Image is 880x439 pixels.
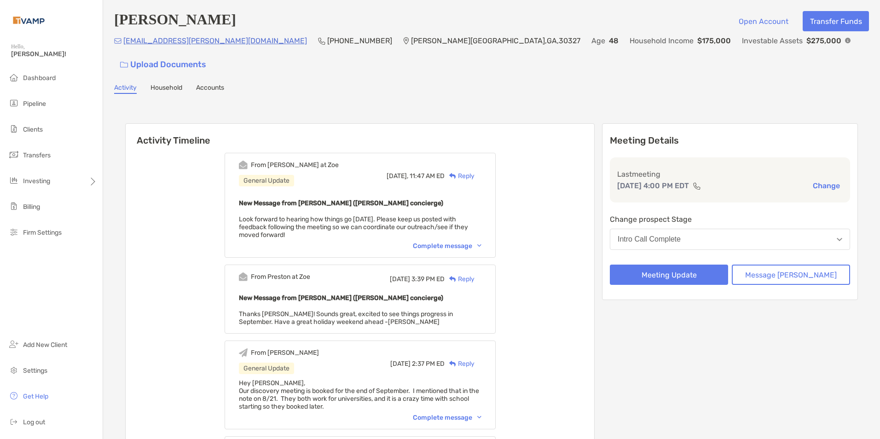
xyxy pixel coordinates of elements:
img: Reply icon [449,173,456,179]
p: Change prospect Stage [610,214,850,225]
span: Transfers [23,151,51,159]
span: Clients [23,126,43,133]
span: Add New Client [23,341,67,349]
img: logout icon [8,416,19,427]
span: 3:39 PM ED [411,275,445,283]
div: General Update [239,363,294,374]
div: Reply [445,274,475,284]
p: $275,000 [806,35,841,46]
span: Hey [PERSON_NAME], Our discovery meeting is booked for the end of September. I mentioned that in ... [239,379,479,410]
span: 11:47 AM ED [410,172,445,180]
img: button icon [120,62,128,68]
img: Location Icon [403,37,409,45]
div: From [PERSON_NAME] [251,349,319,357]
p: [EMAIL_ADDRESS][PERSON_NAME][DOMAIN_NAME] [123,35,307,46]
img: firm-settings icon [8,226,19,237]
div: Intro Call Complete [618,235,681,243]
div: Complete message [413,242,481,250]
span: Firm Settings [23,229,62,237]
a: Accounts [196,84,224,94]
span: [PERSON_NAME]! [11,50,97,58]
span: [DATE] [390,360,411,368]
p: 48 [609,35,619,46]
p: [PERSON_NAME][GEOGRAPHIC_DATA] , GA , 30327 [411,35,580,46]
p: $175,000 [697,35,731,46]
img: Event icon [239,272,248,281]
img: get-help icon [8,390,19,401]
span: Log out [23,418,45,426]
p: Meeting Details [610,135,850,146]
span: 2:37 PM ED [412,360,445,368]
button: Change [810,181,843,191]
p: Investable Assets [742,35,803,46]
div: Reply [445,359,475,369]
img: Chevron icon [477,244,481,247]
div: From Preston at Zoe [251,273,310,281]
button: Message [PERSON_NAME] [732,265,850,285]
p: Age [591,35,605,46]
div: Reply [445,171,475,181]
b: New Message from [PERSON_NAME] ([PERSON_NAME] concierge) [239,294,443,302]
span: Settings [23,367,47,375]
img: investing icon [8,175,19,186]
span: Thanks [PERSON_NAME]! Sounds great, excited to see things progress in September. Have a great hol... [239,310,453,326]
div: Complete message [413,414,481,422]
span: Look forward to hearing how things go [DATE]. Please keep us posted with feedback following the m... [239,215,468,239]
img: Chevron icon [477,416,481,419]
img: Event icon [239,348,248,357]
button: Transfer Funds [803,11,869,31]
h4: [PERSON_NAME] [114,11,236,31]
a: Household [151,84,182,94]
button: Open Account [731,11,795,31]
img: clients icon [8,123,19,134]
span: Get Help [23,393,48,400]
img: Zoe Logo [11,4,46,37]
a: Upload Documents [114,55,212,75]
button: Intro Call Complete [610,229,850,250]
span: Investing [23,177,50,185]
img: settings icon [8,364,19,375]
p: Household Income [630,35,694,46]
img: add_new_client icon [8,339,19,350]
div: General Update [239,175,294,186]
div: From [PERSON_NAME] at Zoe [251,161,339,169]
span: [DATE], [387,172,408,180]
img: transfers icon [8,149,19,160]
p: [PHONE_NUMBER] [327,35,392,46]
img: Reply icon [449,276,456,282]
a: Activity [114,84,137,94]
img: communication type [693,182,701,190]
img: Info Icon [845,38,851,43]
h6: Activity Timeline [126,124,594,146]
img: pipeline icon [8,98,19,109]
img: Event icon [239,161,248,169]
img: Reply icon [449,361,456,367]
button: Meeting Update [610,265,728,285]
img: dashboard icon [8,72,19,83]
b: New Message from [PERSON_NAME] ([PERSON_NAME] concierge) [239,199,443,207]
img: Open dropdown arrow [837,238,842,241]
span: Pipeline [23,100,46,108]
span: Dashboard [23,74,56,82]
img: Email Icon [114,38,122,44]
span: [DATE] [390,275,410,283]
p: [DATE] 4:00 PM EDT [617,180,689,191]
span: Billing [23,203,40,211]
img: billing icon [8,201,19,212]
p: Last meeting [617,168,843,180]
img: Phone Icon [318,37,325,45]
